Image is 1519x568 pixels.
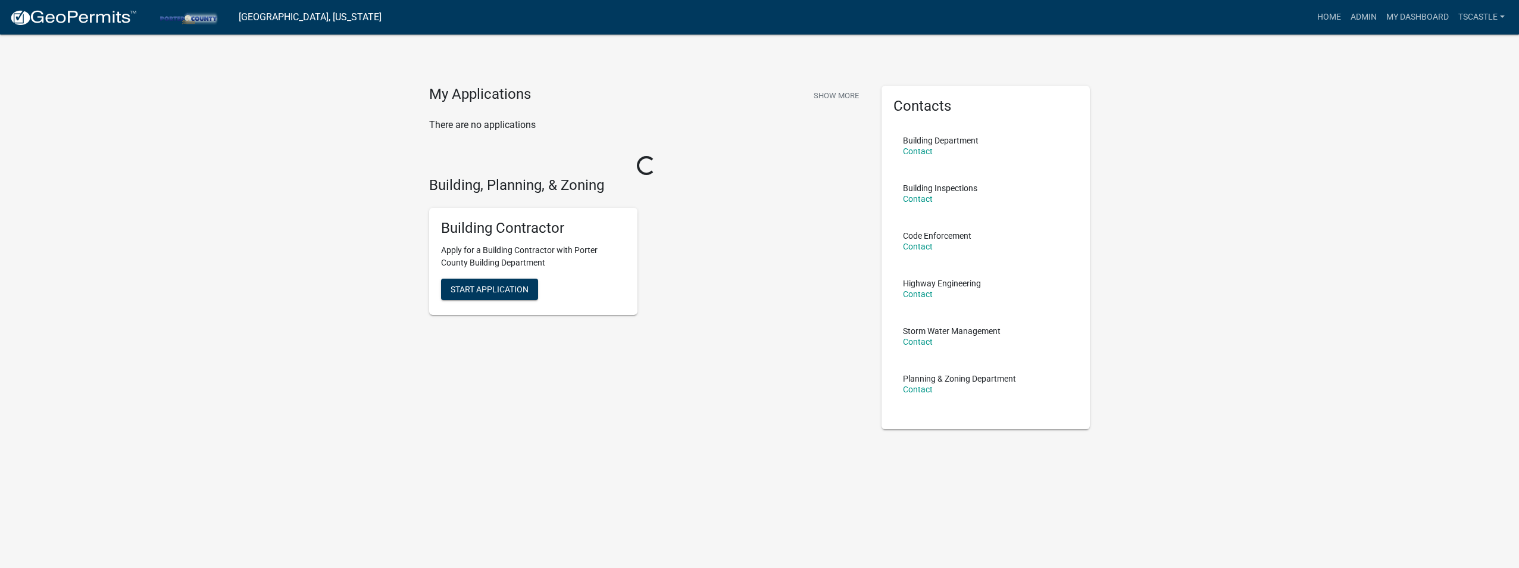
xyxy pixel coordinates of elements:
a: Contact [903,337,933,347]
a: tscastle [1454,6,1509,29]
p: Building Inspections [903,184,977,192]
h4: My Applications [429,86,531,104]
a: Home [1312,6,1346,29]
p: Building Department [903,136,979,145]
p: Planning & Zoning Department [903,374,1016,383]
button: Show More [809,86,864,105]
h5: Building Contractor [441,220,626,237]
img: Porter County, Indiana [146,9,229,25]
a: [GEOGRAPHIC_DATA], [US_STATE] [239,7,382,27]
p: Highway Engineering [903,279,981,288]
a: Contact [903,242,933,251]
p: There are no applications [429,118,864,132]
button: Start Application [441,279,538,300]
a: Contact [903,385,933,394]
p: Code Enforcement [903,232,971,240]
span: Start Application [451,285,529,294]
a: Contact [903,146,933,156]
a: Admin [1346,6,1382,29]
a: Contact [903,289,933,299]
a: Contact [903,194,933,204]
a: My Dashboard [1382,6,1454,29]
h5: Contacts [893,98,1078,115]
p: Storm Water Management [903,327,1001,335]
h4: Building, Planning, & Zoning [429,177,864,194]
p: Apply for a Building Contractor with Porter County Building Department [441,244,626,269]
